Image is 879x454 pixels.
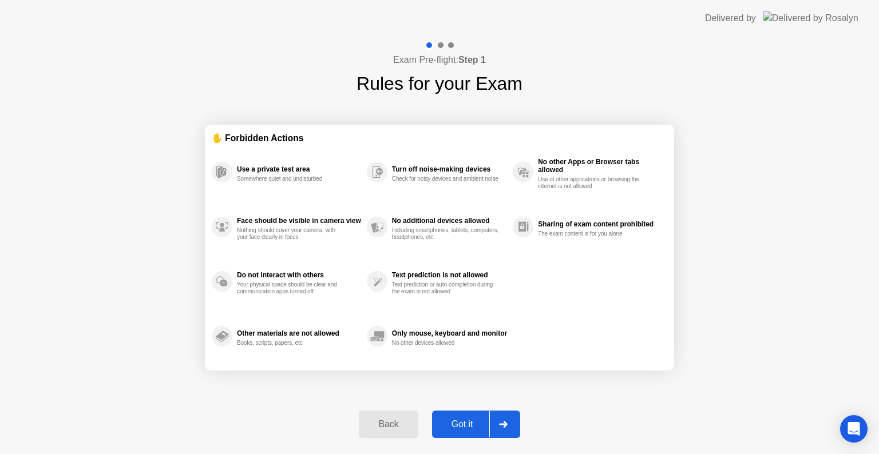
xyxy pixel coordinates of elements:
[392,227,500,241] div: Including smartphones, tablets, computers, headphones, etc.
[392,217,507,225] div: No additional devices allowed
[392,329,507,337] div: Only mouse, keyboard and monitor
[237,217,361,225] div: Face should be visible in camera view
[392,165,507,173] div: Turn off noise-making devices
[237,340,345,347] div: Books, scripts, papers, etc
[392,176,500,182] div: Check for noisy devices and ambient noise
[237,329,361,337] div: Other materials are not allowed
[538,220,662,228] div: Sharing of exam content prohibited
[435,419,489,429] div: Got it
[705,11,756,25] div: Delivered by
[237,271,361,279] div: Do not interact with others
[212,132,667,145] div: ✋ Forbidden Actions
[237,281,345,295] div: Your physical space should be clear and communication apps turned off
[392,340,500,347] div: No other devices allowed
[237,227,345,241] div: Nothing should cover your camera, with your face clearly in focus
[237,176,345,182] div: Somewhere quiet and undisturbed
[432,411,520,438] button: Got it
[538,230,646,237] div: The exam content is for you alone
[840,415,868,443] div: Open Intercom Messenger
[458,55,486,65] b: Step 1
[538,158,662,174] div: No other Apps or Browser tabs allowed
[357,70,522,97] h1: Rules for your Exam
[392,281,500,295] div: Text prediction or auto-completion during the exam is not allowed
[393,53,486,67] h4: Exam Pre-flight:
[362,419,414,429] div: Back
[359,411,418,438] button: Back
[763,11,858,25] img: Delivered by Rosalyn
[392,271,507,279] div: Text prediction is not allowed
[237,165,361,173] div: Use a private test area
[538,176,646,190] div: Use of other applications or browsing the internet is not allowed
